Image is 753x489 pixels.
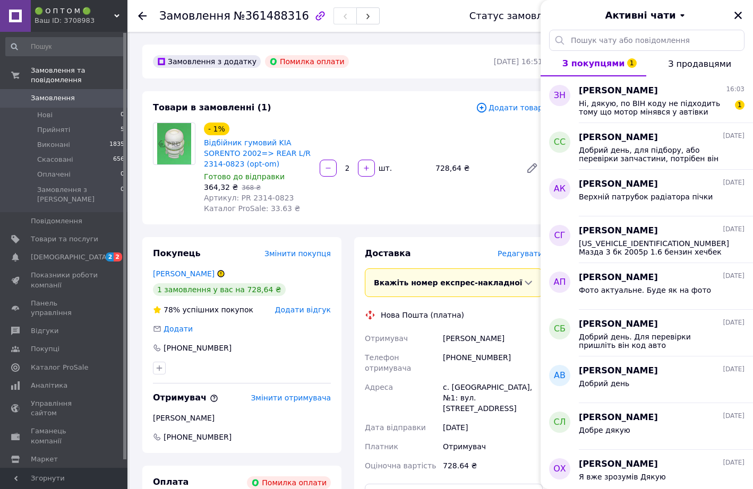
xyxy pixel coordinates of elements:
[114,252,122,261] span: 2
[579,318,658,330] span: [PERSON_NAME]
[153,413,331,423] div: [PERSON_NAME]
[204,183,238,191] span: 364,32 ₴
[554,90,566,102] span: ЗН
[554,323,566,335] span: СБ
[37,140,70,150] span: Виконані
[554,183,566,195] span: АК
[234,10,309,22] span: №361488316
[441,378,545,418] div: с. [GEOGRAPHIC_DATA], №1: вул. [STREET_ADDRESS]
[365,248,411,258] span: Доставка
[579,272,658,284] span: [PERSON_NAME]
[204,194,294,202] span: Артикул: PR 2314-0823
[579,426,630,434] span: Добре дякую
[494,57,543,66] time: [DATE] 16:51
[469,11,567,21] div: Статус замовлення
[5,37,125,56] input: Пошук
[441,437,545,456] div: Отримувач
[365,423,426,432] span: Дата відправки
[162,432,233,442] span: [PHONE_NUMBER]
[31,234,98,244] span: Товари та послуги
[31,66,127,85] span: Замовлення та повідомлення
[562,58,625,68] span: З покупцями
[723,412,745,421] span: [DATE]
[554,136,566,149] span: сс
[106,252,114,261] span: 2
[365,334,408,343] span: Отримувач
[521,158,543,179] a: Редагувати
[723,178,745,187] span: [DATE]
[376,163,393,173] div: шт.
[579,379,629,388] span: Добрий день
[138,11,147,21] div: Повернутися назад
[153,477,189,487] span: Оплата
[157,123,191,164] img: Відбійник гумовий KIA SORENTO 2002=> REAR L/R 2314-0823 (opt-om)
[37,110,53,120] span: Нові
[553,416,566,429] span: СЛ
[541,216,753,263] button: СГ[PERSON_NAME][DATE][US_VEHICLE_IDENTIFICATION_NUMBER] Мазда 3 бк 2005р 1.6 бензин хечбек автома...
[35,16,127,25] div: Ваш ID: 3708983
[579,99,730,116] span: Ні, дякую, по ВІН коду не підходить тому що мотор мінявся у автівки
[31,216,82,226] span: Повідомлення
[31,363,88,372] span: Каталог ProSale
[31,381,67,390] span: Аналітика
[541,170,753,216] button: АК[PERSON_NAME][DATE]Верхній патрубок радіатора пічки
[554,370,566,382] span: АВ
[109,140,124,150] span: 1835
[732,9,745,22] button: Закрити
[554,230,566,242] span: СГ
[31,399,98,418] span: Управління сайтом
[37,155,73,164] span: Скасовані
[204,204,300,213] span: Каталог ProSale: 33.63 ₴
[275,305,331,314] span: Додати відгук
[579,412,658,424] span: [PERSON_NAME]
[541,123,753,170] button: сс[PERSON_NAME][DATE]Добрий день, для підбору, або перевірки запчастини, потрібен він код авто, б...
[204,138,311,168] a: Відбійник гумовий KIA SORENTO 2002=> REAR L/R 2314-0823 (opt-om)
[153,304,253,315] div: успішних покупок
[441,456,545,475] div: 728.64 ₴
[121,125,124,135] span: 5
[735,100,745,110] span: 1
[553,463,566,475] span: ОХ
[441,348,545,378] div: [PHONE_NUMBER]
[264,249,331,258] span: Змінити покупця
[204,172,285,181] span: Готово до відправки
[31,299,98,318] span: Панель управління
[579,286,711,294] span: Фото актуальне. Буде як на фото
[247,476,331,489] div: Помилка оплати
[164,305,180,314] span: 78%
[646,51,753,76] button: З продавцями
[35,6,114,16] span: 🟢 О П Т О М 🟢
[153,102,271,112] span: Товари в замовленні (1)
[541,356,753,403] button: АВ[PERSON_NAME][DATE]Добрий день
[365,383,393,391] span: Адреса
[31,93,75,103] span: Замовлення
[541,51,646,76] button: З покупцями1
[162,343,233,353] div: [PHONE_NUMBER]
[153,392,218,403] span: Отримувач
[579,132,658,144] span: [PERSON_NAME]
[579,146,730,163] span: Добрий день, для підбору, або перевірки запчастини, потрібен він код авто, будь ласка, пришліть й...
[541,403,753,450] button: СЛ[PERSON_NAME][DATE]Добре дякую
[378,310,467,320] div: Нова Пошта (платна)
[31,455,58,464] span: Маркет
[365,442,398,451] span: Платник
[579,178,658,190] span: [PERSON_NAME]
[265,55,349,68] div: Помилка оплати
[159,10,230,22] span: Замовлення
[153,283,286,296] div: 1 замовлення у вас на 728,64 ₴
[153,269,215,278] a: [PERSON_NAME]
[723,272,745,281] span: [DATE]
[431,161,517,176] div: 728,64 ₴
[579,225,658,237] span: [PERSON_NAME]
[37,170,71,179] span: Оплачені
[37,185,121,204] span: Замовлення з [PERSON_NAME]
[570,8,723,22] button: Активні чати
[579,239,730,256] span: [US_VEHICLE_IDENTIFICATION_NUMBER] Мазда 3 бк 2005р 1.6 бензин хечбек автомат ,запчастина підійде?
[541,76,753,123] button: ЗН[PERSON_NAME]16:03Ні, дякую, по ВІН коду не підходить тому що мотор мінявся у автівки1
[726,85,745,94] span: 16:03
[723,458,745,467] span: [DATE]
[31,270,98,290] span: Показники роботи компанії
[541,263,753,310] button: АП[PERSON_NAME][DATE]Фото актуальне. Буде як на фото
[605,8,675,22] span: Активні чати
[476,102,543,113] span: Додати товар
